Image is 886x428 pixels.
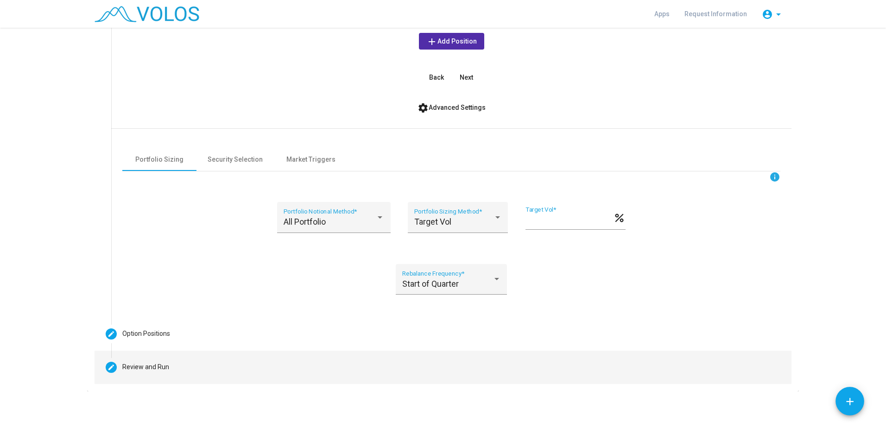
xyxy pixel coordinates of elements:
div: Market Triggers [286,155,335,164]
mat-icon: account_circle [762,9,773,20]
mat-icon: arrow_drop_down [773,9,784,20]
button: Add Position [419,33,484,50]
a: Apps [647,6,677,22]
mat-icon: add [426,36,437,47]
span: Next [460,74,473,81]
span: Advanced Settings [418,104,486,111]
div: Option Positions [122,329,170,339]
mat-icon: create [108,330,115,338]
span: Request Information [684,10,747,18]
span: Add Position [426,38,477,45]
mat-icon: info [769,171,780,183]
span: Target Vol [414,217,451,227]
mat-icon: add [844,396,856,408]
button: Back [422,69,451,86]
mat-icon: create [108,364,115,371]
button: Advanced Settings [410,99,493,116]
div: Security Selection [208,155,263,164]
mat-icon: percent [613,211,626,222]
div: Review and Run [122,362,169,372]
a: Request Information [677,6,754,22]
button: Add icon [835,387,864,415]
span: Back [429,74,444,81]
span: Apps [654,10,670,18]
button: Next [451,69,481,86]
mat-icon: settings [418,102,429,113]
span: Start of Quarter [402,279,459,289]
div: Portfolio Sizing [135,155,184,164]
span: All Portfolio [284,217,326,227]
